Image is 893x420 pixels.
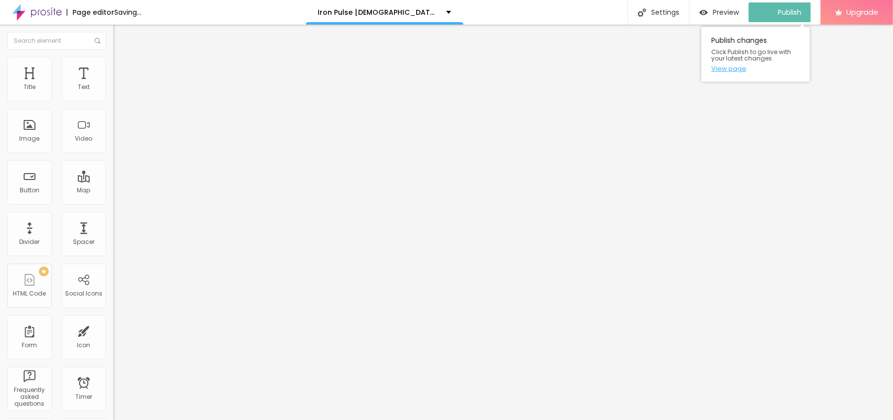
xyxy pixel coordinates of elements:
div: Text [78,84,90,90]
iframe: Editor [113,25,893,420]
div: HTML Code [13,290,46,297]
div: Page editor [66,9,114,16]
div: Icon [77,342,91,349]
img: view-1.svg [699,8,708,17]
a: View page [711,65,800,72]
span: Click Publish to go live with your latest changes. [711,49,800,61]
button: Preview [690,2,749,22]
div: Button [20,187,39,194]
div: Spacer [73,239,95,245]
span: Preview [713,8,739,16]
div: Image [20,135,40,142]
div: Form [22,342,37,349]
div: Frequently asked questions [10,387,49,408]
p: Iron Pulse [DEMOGRAPHIC_DATA][MEDICAL_DATA]: Read Expert Reviews 2025 [318,9,439,16]
div: Timer [75,393,92,400]
div: Title [24,84,35,90]
div: Saving... [114,9,141,16]
span: Publish [778,8,801,16]
div: Map [77,187,91,194]
div: Publish changes [701,27,810,82]
div: Video [75,135,93,142]
span: Upgrade [846,8,878,16]
div: Divider [20,239,40,245]
img: Icone [638,8,646,17]
button: Publish [749,2,811,22]
input: Search element [7,32,106,50]
img: Icone [95,38,100,44]
div: Social Icons [65,290,102,297]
